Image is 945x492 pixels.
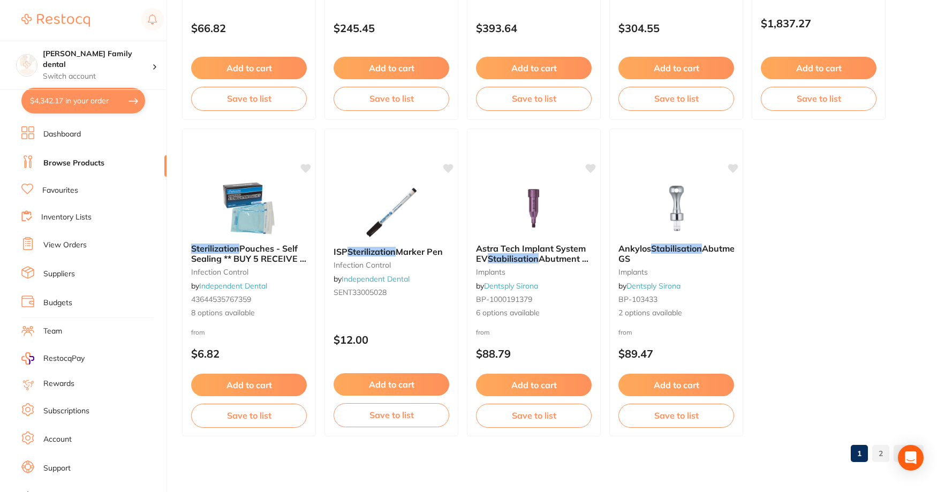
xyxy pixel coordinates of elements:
[618,57,734,79] button: Add to cart
[618,374,734,396] button: Add to cart
[342,274,410,284] a: Independent Dental
[43,434,72,445] a: Account
[191,328,205,336] span: from
[499,181,569,235] img: Astra Tech Implant System EV Stabilisation Abutment - GS
[334,87,449,110] button: Save to list
[618,404,734,427] button: Save to list
[476,253,588,274] span: Abutment - GS
[334,22,449,34] p: $245.45
[476,87,592,110] button: Save to list
[43,129,81,140] a: Dashboard
[476,308,592,319] span: 6 options available
[191,281,267,291] span: by
[191,404,307,427] button: Save to list
[476,347,592,360] p: $88.79
[21,352,34,365] img: RestocqPay
[334,274,410,284] span: by
[476,244,592,263] b: Astra Tech Implant System EV Stabilisation Abutment - GS
[618,294,657,304] span: BP-103433
[476,268,592,276] small: implants
[42,185,78,196] a: Favourites
[396,246,443,257] span: Marker Pen
[618,244,734,263] b: Ankylos Stabilisation Abutment GS
[191,87,307,110] button: Save to list
[476,243,586,263] span: Astra Tech Implant System EV
[191,374,307,396] button: Add to cart
[43,353,85,364] span: RestocqPay
[191,244,307,263] b: Sterilization Pouches - Self Sealing ** BUY 5 RECEIVE 1 FREE **
[476,294,532,304] span: BP-1000191379
[618,328,632,336] span: from
[334,247,449,256] b: ISP Sterilization Marker Pen
[191,243,306,274] span: Pouches - Self Sealing ** BUY 5 RECEIVE 1 FREE **
[43,71,152,82] p: Switch account
[641,181,711,235] img: Ankylos Stabilisation Abutment GS
[43,463,71,474] a: Support
[651,243,702,254] em: Stabilisation
[761,17,876,29] p: $1,837.27
[43,158,104,169] a: Browse Products
[476,281,538,291] span: by
[334,246,347,257] span: ISP
[43,49,152,70] h4: Westbrook Family dental
[199,281,267,291] a: Independent Dental
[41,212,92,223] a: Inventory Lists
[21,352,85,365] a: RestocqPay
[191,308,307,319] span: 8 options available
[872,443,889,464] a: 2
[851,443,868,464] a: 1
[334,334,449,346] p: $12.00
[626,281,681,291] a: Dentsply Sirona
[17,55,37,75] img: Westbrook Family dental
[484,281,538,291] a: Dentsply Sirona
[191,22,307,34] p: $66.82
[347,246,396,257] em: Sterilization
[191,243,239,254] em: Sterilization
[618,87,734,110] button: Save to list
[43,326,62,337] a: Team
[488,253,539,264] em: Stabilisation
[21,14,90,27] img: Restocq Logo
[357,185,426,238] img: ISP Sterilization Marker Pen
[334,57,449,79] button: Add to cart
[191,57,307,79] button: Add to cart
[43,379,74,389] a: Rewards
[43,269,75,279] a: Suppliers
[21,88,145,113] button: $4,342.17 in your order
[43,298,72,308] a: Budgets
[476,22,592,34] p: $393.64
[334,403,449,427] button: Save to list
[43,240,87,251] a: View Orders
[476,328,490,336] span: from
[21,8,90,33] a: Restocq Logo
[618,243,743,263] span: Abutment GS
[761,57,876,79] button: Add to cart
[191,294,251,304] span: 43644535767359
[761,87,876,110] button: Save to list
[43,406,89,417] a: Subscriptions
[618,308,734,319] span: 2 options available
[618,347,734,360] p: $89.47
[214,181,284,235] img: Sterilization Pouches - Self Sealing ** BUY 5 RECEIVE 1 FREE **
[618,22,734,34] p: $304.55
[191,347,307,360] p: $6.82
[898,445,924,471] div: Open Intercom Messenger
[618,243,651,254] span: Ankylos
[476,374,592,396] button: Add to cart
[476,57,592,79] button: Add to cart
[334,287,387,297] span: SENT33005028
[618,268,734,276] small: implants
[334,373,449,396] button: Add to cart
[191,268,307,276] small: infection control
[476,404,592,427] button: Save to list
[618,281,681,291] span: by
[334,261,449,269] small: infection control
